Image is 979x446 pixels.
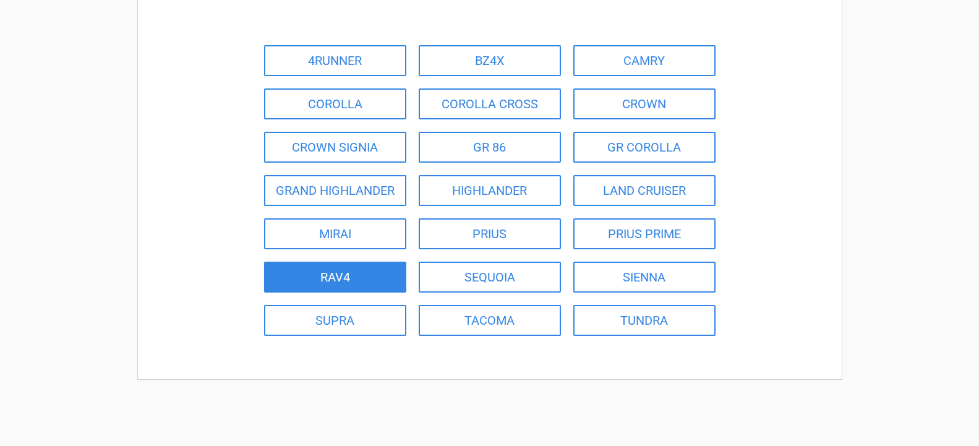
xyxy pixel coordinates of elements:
a: HIGHLANDER [419,175,561,206]
a: SIENNA [573,262,716,293]
a: BZ4X [419,45,561,76]
a: MIRAI [264,218,406,249]
a: PRIUS [419,218,561,249]
a: GR 86 [419,132,561,163]
a: CROWN [573,88,716,119]
a: TUNDRA [573,305,716,336]
a: SEQUOIA [419,262,561,293]
a: SUPRA [264,305,406,336]
a: GRAND HIGHLANDER [264,175,406,206]
a: CAMRY [573,45,716,76]
a: TACOMA [419,305,561,336]
a: LAND CRUISER [573,175,716,206]
a: 4RUNNER [264,45,406,76]
a: GR COROLLA [573,132,716,163]
a: CROWN SIGNIA [264,132,406,163]
a: COROLLA [264,88,406,119]
a: COROLLA CROSS [419,88,561,119]
a: PRIUS PRIME [573,218,716,249]
a: RAV4 [264,262,406,293]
